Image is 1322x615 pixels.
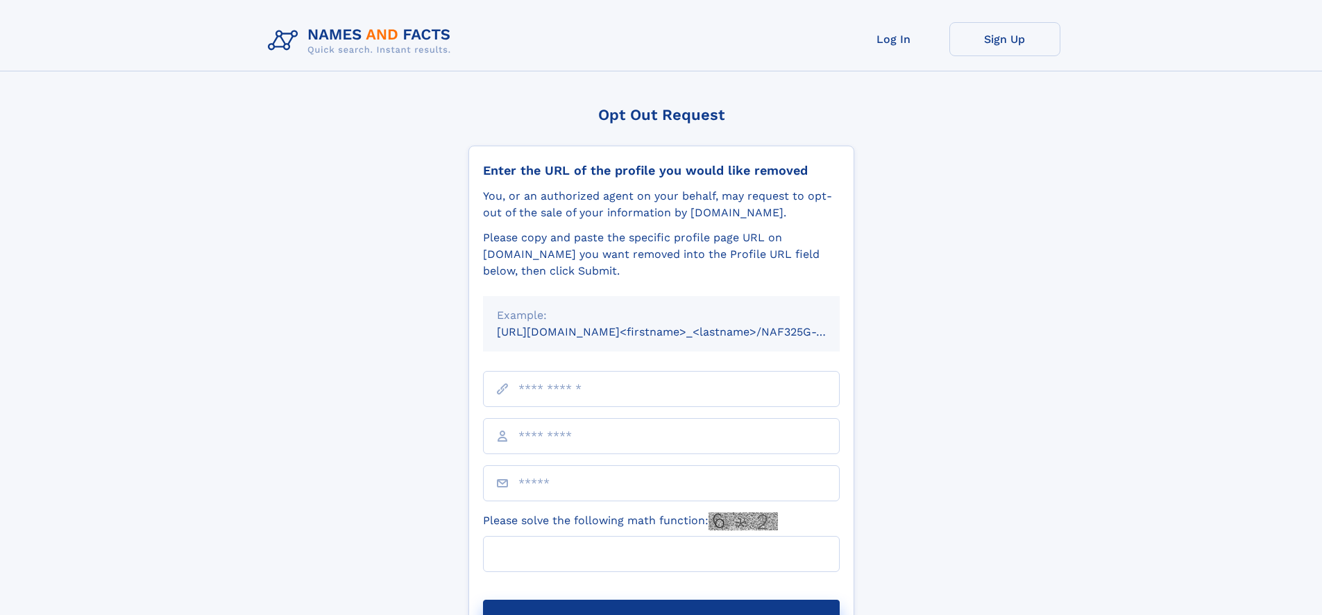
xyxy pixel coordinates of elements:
[949,22,1060,56] a: Sign Up
[497,325,866,338] small: [URL][DOMAIN_NAME]<firstname>_<lastname>/NAF325G-xxxxxxxx
[838,22,949,56] a: Log In
[262,22,462,60] img: Logo Names and Facts
[483,188,840,221] div: You, or an authorized agent on your behalf, may request to opt-out of the sale of your informatio...
[483,229,840,279] div: Please copy and paste the specific profile page URL on [DOMAIN_NAME] you want removed into the Pr...
[483,163,840,178] div: Enter the URL of the profile you would like removed
[483,512,778,530] label: Please solve the following math function:
[497,307,826,324] div: Example:
[468,106,854,123] div: Opt Out Request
